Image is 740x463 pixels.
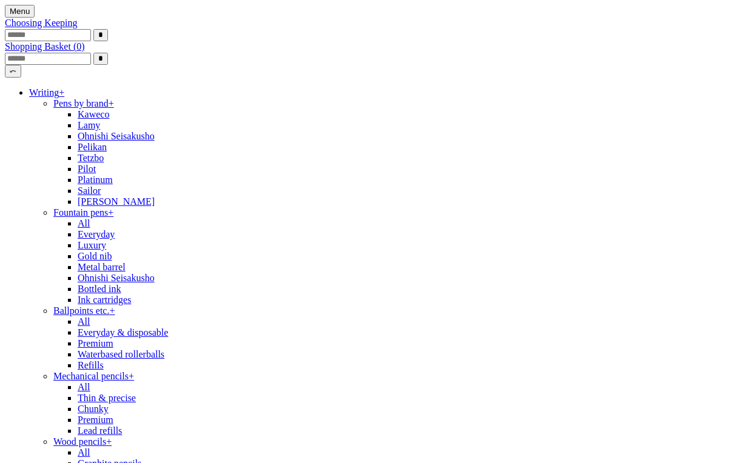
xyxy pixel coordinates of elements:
a: Ink cartridges [78,295,131,305]
a: Fountain pens+ [53,207,113,218]
a: All [78,218,90,228]
a: Premium [78,338,113,348]
a: Gold nib [78,251,112,261]
a: Premium [78,415,113,425]
a: Lead refills [78,425,122,436]
a: Kaweco [78,109,109,119]
a: Ohnishi Seisakusho [78,131,155,141]
a: All [78,447,90,458]
a: [PERSON_NAME] [78,196,155,207]
span: + [129,371,134,381]
span: + [109,305,115,316]
a: Bottled ink [78,284,121,294]
a: Choosing Keeping [5,18,78,28]
a: Pilot [78,164,96,174]
a: Metal barrel [78,262,126,272]
a: Luxury [78,240,106,250]
a: Waterbased rollerballs [78,349,164,359]
a: All [78,316,90,327]
a: Refills [78,360,104,370]
a: All [78,382,90,392]
button: Menu [5,5,35,18]
a: Everyday & disposable [78,327,168,338]
a: Platinum [78,175,113,185]
a: Tetzbo [78,153,104,163]
button: ⤺ [5,65,21,78]
span: + [108,207,113,218]
a: Writing+ [29,87,64,98]
a: Pelikan [78,142,107,152]
span: + [59,87,64,98]
a: Everyday [78,229,115,239]
a: Lamy [78,120,100,130]
a: Ohnishi Seisakusho [78,273,155,283]
a: Mechanical pencils+ [53,371,134,381]
a: Sailor [78,185,101,196]
span: + [109,98,114,108]
a: Ballpoints etc.+ [53,305,115,316]
span: + [106,436,112,447]
a: Thin & precise [78,393,136,403]
a: Pens by brand+ [53,98,114,108]
a: Shopping Basket (0) [5,41,85,52]
a: Chunky [78,404,109,414]
a: Wood pencils+ [53,436,112,447]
